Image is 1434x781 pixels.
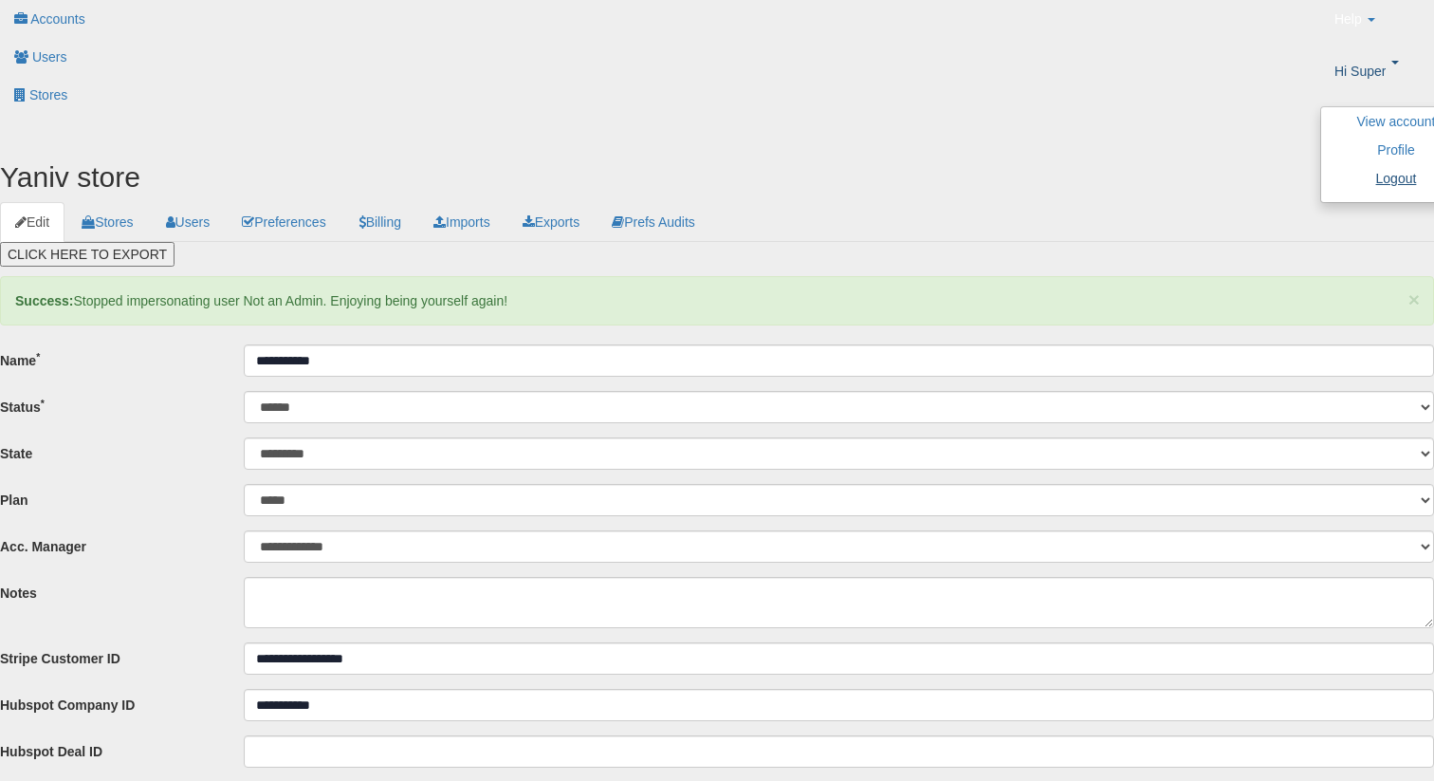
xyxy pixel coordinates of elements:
a: Logout [1376,171,1417,186]
a: Profile [1377,142,1415,158]
span: Help [1334,9,1362,28]
button: × [1408,289,1420,309]
a: Prefs Audits [597,202,710,242]
a: Stores [66,202,148,242]
strong: Success: [15,293,73,308]
span: Accounts [30,11,85,27]
span: Users [32,49,67,65]
a: Users [151,202,226,242]
span: Hi Super [1334,62,1386,81]
span: Stores [29,87,67,102]
a: Imports [418,202,506,242]
a: Preferences [227,202,340,242]
a: Hi Super [1320,52,1434,104]
a: Billing [343,202,416,242]
a: Exports [507,202,595,242]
